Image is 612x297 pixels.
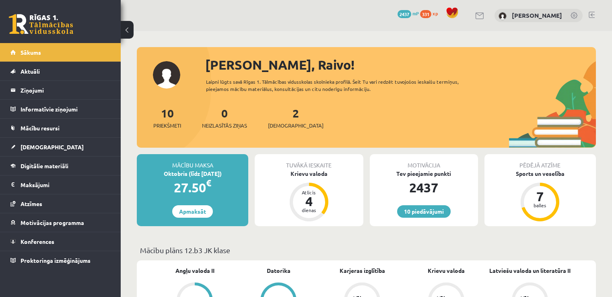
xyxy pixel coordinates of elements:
a: 331 xp [420,10,442,16]
span: Atzīmes [21,200,42,207]
div: Tev pieejamie punkti [370,169,478,178]
span: [DEMOGRAPHIC_DATA] [268,122,324,130]
a: Atzīmes [10,194,111,213]
a: Mācību resursi [10,119,111,137]
div: 7 [528,190,552,203]
legend: Ziņojumi [21,81,111,99]
a: 0Neizlasītās ziņas [202,106,247,130]
a: Digitālie materiāli [10,157,111,175]
a: Apmaksāt [172,205,213,218]
a: Sports un veselība 7 balles [484,169,596,223]
span: Digitālie materiāli [21,162,68,169]
div: Tuvākā ieskaite [255,154,363,169]
span: xp [433,10,438,16]
a: Karjeras izglītība [340,266,385,275]
a: Aktuāli [10,62,111,80]
div: Krievu valoda [255,169,363,178]
div: Oktobris (līdz [DATE]) [137,169,248,178]
div: Motivācija [370,154,478,169]
span: Mācību resursi [21,124,60,132]
div: Mācību maksa [137,154,248,169]
div: Laipni lūgts savā Rīgas 1. Tālmācības vidusskolas skolnieka profilā. Šeit Tu vari redzēt tuvojošo... [206,78,482,93]
span: Konferences [21,238,54,245]
div: dienas [297,208,321,212]
div: 2437 [370,178,478,197]
a: [PERSON_NAME] [512,11,562,19]
span: Sākums [21,49,41,56]
a: 2[DEMOGRAPHIC_DATA] [268,106,324,130]
a: Krievu valoda Atlicis 4 dienas [255,169,363,223]
span: 331 [420,10,431,18]
a: Proktoringa izmēģinājums [10,251,111,270]
span: [DEMOGRAPHIC_DATA] [21,143,84,151]
div: Pēdējā atzīme [484,154,596,169]
a: Sākums [10,43,111,62]
legend: Maksājumi [21,175,111,194]
a: Angļu valoda II [175,266,214,275]
a: [DEMOGRAPHIC_DATA] [10,138,111,156]
span: Aktuāli [21,68,40,75]
a: Krievu valoda [428,266,465,275]
img: Raivo Rutks [499,12,507,20]
a: Konferences [10,232,111,251]
a: Datorika [267,266,291,275]
a: 10Priekšmeti [153,106,181,130]
a: Motivācijas programma [10,213,111,232]
span: Proktoringa izmēģinājums [21,257,91,264]
div: 27.50 [137,178,248,197]
a: Maksājumi [10,175,111,194]
a: Ziņojumi [10,81,111,99]
a: Latviešu valoda un literatūra II [489,266,571,275]
a: 10 piedāvājumi [397,205,451,218]
a: Informatīvie ziņojumi [10,100,111,118]
div: [PERSON_NAME], Raivo! [205,55,596,74]
legend: Informatīvie ziņojumi [21,100,111,118]
div: balles [528,203,552,208]
div: 4 [297,195,321,208]
div: Atlicis [297,190,321,195]
div: Sports un veselība [484,169,596,178]
span: 2437 [398,10,411,18]
span: Motivācijas programma [21,219,84,226]
span: € [206,177,211,189]
span: mP [412,10,419,16]
a: 2437 mP [398,10,419,16]
span: Neizlasītās ziņas [202,122,247,130]
a: Rīgas 1. Tālmācības vidusskola [9,14,73,34]
span: Priekšmeti [153,122,181,130]
p: Mācību plāns 12.b3 JK klase [140,245,593,256]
